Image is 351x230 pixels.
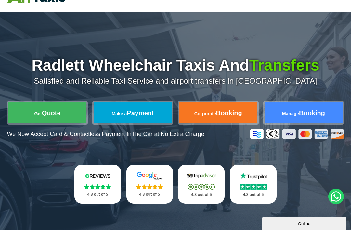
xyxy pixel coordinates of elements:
[250,129,344,139] img: Credit And Debit Cards
[7,58,344,73] h1: Radlett Wheelchair Taxis And
[262,216,348,230] iframe: chat widget
[7,131,206,138] p: We Now Accept Card & Contactless Payment In
[131,131,206,137] span: The Car at No Extra Charge.
[82,190,114,198] p: 4.8 out of 5
[134,190,166,198] p: 4.8 out of 5
[94,102,172,123] a: Make aPayment
[112,111,127,116] span: Make a
[126,165,173,204] a: Google Stars 4.8 out of 5
[230,165,277,204] a: Trustpilot Stars 4.8 out of 5
[82,172,114,180] img: Reviews.io
[84,184,111,189] img: Stars
[7,76,344,86] p: Satisfied and Reliable Taxi Service and airport transfers in [GEOGRAPHIC_DATA]
[188,184,215,190] img: Stars
[185,172,217,180] img: Tripadvisor
[249,57,319,74] span: Transfers
[8,102,87,123] a: GetQuote
[237,191,269,199] p: 4.8 out of 5
[178,165,225,204] a: Tripadvisor Stars 4.8 out of 5
[237,172,269,180] img: Trustpilot
[74,165,121,204] a: Reviews.io Stars 4.8 out of 5
[34,111,42,116] span: Get
[282,111,299,116] span: Manage
[240,184,267,190] img: Stars
[134,172,166,180] img: Google
[179,102,257,123] a: CorporateBooking
[136,184,163,189] img: Stars
[194,111,216,116] span: Corporate
[265,102,343,123] a: ManageBooking
[185,191,217,199] p: 4.8 out of 5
